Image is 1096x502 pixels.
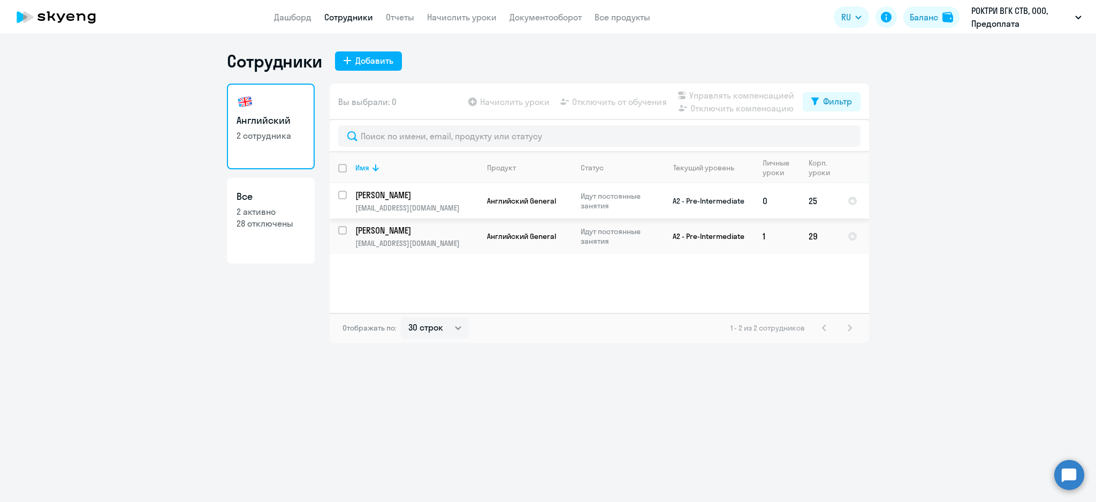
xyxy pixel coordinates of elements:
[355,163,369,173] div: Имя
[903,6,960,28] button: Балансbalance
[763,158,793,177] div: Личные уроки
[237,130,305,141] p: 2 сотрудника
[841,11,851,24] span: RU
[800,219,839,254] td: 29
[237,190,305,204] h3: Все
[324,12,373,23] a: Сотрудники
[823,95,852,108] div: Фильтр
[427,12,497,23] a: Начислить уроки
[237,93,254,110] img: english
[487,231,556,241] span: Английский General
[227,178,315,264] a: Все2 активно28 отключены
[355,224,478,236] a: [PERSON_NAME]
[386,12,414,23] a: Отчеты
[654,219,754,254] td: A2 - Pre-Intermediate
[730,323,805,333] span: 1 - 2 из 2 сотрудников
[237,218,305,229] p: 28 отключены
[274,12,311,23] a: Дашборд
[355,189,478,201] a: [PERSON_NAME]
[803,92,861,111] button: Фильтр
[487,163,516,173] div: Продукт
[355,189,476,201] p: [PERSON_NAME]
[355,224,476,236] p: [PERSON_NAME]
[581,163,654,173] div: Статус
[237,206,305,218] p: 2 активно
[809,158,832,177] div: Корп. уроки
[754,183,800,219] td: 0
[509,12,582,23] a: Документооборот
[910,11,938,24] div: Баланс
[237,114,305,128] h3: Английский
[581,163,604,173] div: Статус
[800,183,839,219] td: 25
[338,95,397,108] span: Вы выбрали: 0
[227,84,315,169] a: Английский2 сотрудника
[487,163,572,173] div: Продукт
[971,4,1071,30] p: РОКТРИ ВГК СТВ, ООО, Предоплата
[487,196,556,206] span: Английский General
[654,183,754,219] td: A2 - Pre-Intermediate
[335,51,402,71] button: Добавить
[338,125,861,147] input: Поиск по имени, email, продукту или статусу
[355,203,478,213] p: [EMAIL_ADDRESS][DOMAIN_NAME]
[355,163,478,173] div: Имя
[595,12,650,23] a: Все продукты
[663,163,753,173] div: Текущий уровень
[942,12,953,23] img: balance
[763,158,800,177] div: Личные уроки
[581,227,654,246] p: Идут постоянные занятия
[342,323,397,333] span: Отображать по:
[581,191,654,211] p: Идут постоянные занятия
[227,50,322,72] h1: Сотрудники
[673,163,734,173] div: Текущий уровень
[966,4,1087,30] button: РОКТРИ ВГК СТВ, ООО, Предоплата
[754,219,800,254] td: 1
[809,158,839,177] div: Корп. уроки
[355,238,478,248] p: [EMAIL_ADDRESS][DOMAIN_NAME]
[355,54,393,67] div: Добавить
[834,6,869,28] button: RU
